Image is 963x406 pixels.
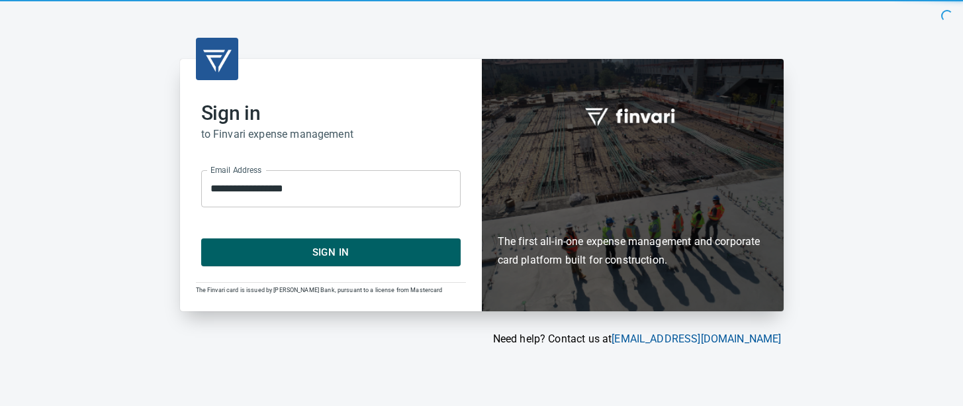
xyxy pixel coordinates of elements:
[216,244,446,261] span: Sign In
[201,43,233,75] img: transparent_logo.png
[196,287,443,293] span: The Finvari card is issued by [PERSON_NAME] Bank, pursuant to a license from Mastercard
[201,125,461,144] h6: to Finvari expense management
[482,59,784,311] div: Finvari
[612,332,781,345] a: [EMAIL_ADDRESS][DOMAIN_NAME]
[180,331,782,347] p: Need help? Contact us at
[201,101,461,125] h2: Sign in
[583,101,682,131] img: fullword_logo_white.png
[201,238,461,266] button: Sign In
[498,156,768,270] h6: The first all-in-one expense management and corporate card platform built for construction.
